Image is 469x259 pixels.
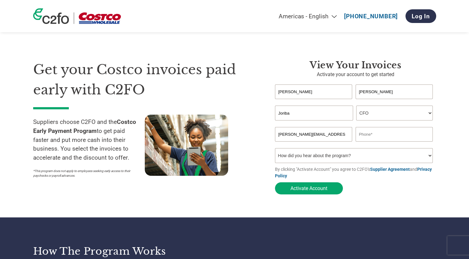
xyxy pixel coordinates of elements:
[356,100,433,103] div: Invalid last name or last name is too long
[356,127,433,142] input: Phone*
[275,60,436,71] h3: View Your Invoices
[405,9,436,23] a: Log In
[33,245,227,257] h3: How the program works
[275,182,343,194] button: Activate Account
[33,118,145,162] p: Suppliers choose C2FO and the to get paid faster and put more cash into their business. You selec...
[344,13,398,20] a: [PHONE_NUMBER]
[275,84,352,99] input: First Name*
[370,167,410,172] a: Supplier Agreement
[79,12,121,24] img: Costco
[275,166,436,179] p: By clicking "Activate Account" you agree to C2FO's and
[275,106,353,120] input: Your company name*
[275,127,352,142] input: Invalid Email format
[275,100,352,103] div: Invalid first name or first name is too long
[275,142,352,146] div: Inavlid Email Address
[33,60,256,100] h1: Get your Costco invoices paid early with C2FO
[356,84,433,99] input: Last Name*
[33,118,136,134] strong: Costco Early Payment Program
[33,169,139,178] p: *This program does not apply to employees seeking early access to their paychecks or payroll adva...
[356,106,433,120] select: Title/Role
[275,71,436,78] p: Activate your account to get started
[356,142,433,146] div: Inavlid Phone Number
[145,115,228,176] img: supply chain worker
[33,8,69,24] img: c2fo logo
[275,121,433,125] div: Invalid company name or company name is too long
[275,167,432,178] a: Privacy Policy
